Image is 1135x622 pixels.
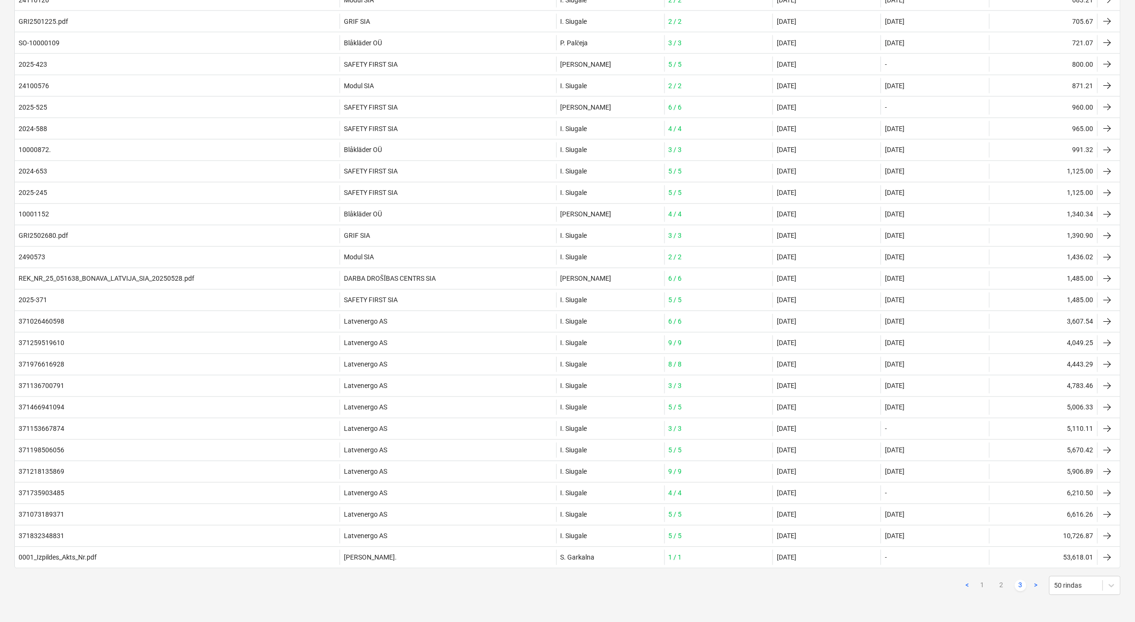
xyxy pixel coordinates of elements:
div: 10000872. [19,146,51,154]
div: 371466941094 [19,404,64,411]
div: Latvenergo AS [340,336,556,351]
div: I. Siugale [556,529,664,544]
span: 3 / 3 [669,232,682,240]
div: 371259519610 [19,339,64,347]
div: I. Siugale [556,250,664,265]
div: [DATE] [777,296,796,304]
div: [DATE] [881,143,989,158]
div: SAFETY FIRST SIA [340,57,556,72]
div: 371832348831 [19,532,64,540]
span: 5 / 5 [669,189,682,197]
div: I. Siugale [556,378,664,394]
div: 2025-371 [19,296,47,304]
div: 1,436.02 [1067,254,1094,261]
iframe: Chat Widget [1087,576,1135,622]
div: - [881,421,989,437]
div: I. Siugale [556,336,664,351]
div: I. Siugale [556,78,664,93]
div: SO-10000109 [19,39,60,47]
span: 2 / 2 [669,82,682,90]
div: [DATE] [881,14,989,29]
span: 6 / 6 [669,103,682,111]
div: [DATE] [777,425,796,433]
div: I. Siugale [556,400,664,415]
div: 371218135869 [19,468,64,476]
div: [DATE] [777,18,796,25]
div: [PERSON_NAME]. [340,550,556,565]
div: Latvenergo AS [340,314,556,329]
div: 10001152 [19,211,49,218]
div: 1,485.00 [1067,275,1094,283]
div: Latvenergo AS [340,486,556,501]
span: 5 / 5 [669,511,682,519]
span: 5 / 5 [669,61,682,68]
div: Modul SIA [340,250,556,265]
div: [DATE] [777,103,796,111]
div: [DATE] [777,318,796,326]
div: SAFETY FIRST SIA [340,185,556,201]
div: 1,340.34 [1067,211,1094,218]
a: Page 3 is your current page [1015,580,1026,591]
div: [DATE] [881,207,989,222]
div: [DATE] [777,468,796,476]
span: 5 / 5 [669,532,682,540]
div: Latvenergo AS [340,400,556,415]
div: DARBA DROŠĪBAS CENTRS SIA [340,271,556,286]
span: 4 / 4 [669,489,682,497]
div: 965.00 [1073,125,1094,133]
div: 2024-653 [19,168,47,175]
div: - [881,550,989,565]
div: [DATE] [881,228,989,244]
div: 2025-525 [19,103,47,111]
span: 3 / 3 [669,425,682,433]
div: I. Siugale [556,464,664,479]
span: 1 / 1 [669,554,682,561]
div: [DATE] [881,185,989,201]
div: [DATE] [777,275,796,283]
div: - [881,57,989,72]
a: Previous page [962,580,973,591]
span: 2 / 2 [669,254,682,261]
div: [DATE] [777,168,796,175]
div: 1,390.90 [1067,232,1094,240]
div: 371136700791 [19,382,64,390]
div: 721.07 [1073,39,1094,47]
div: 371153667874 [19,425,64,433]
div: [DATE] [881,336,989,351]
div: 2024-588 [19,125,47,133]
div: REK_NR_25_051638_BONAVA_LATVIJA_SIA_20250528.pdf [19,275,194,283]
span: 2 / 2 [669,18,682,25]
div: [DATE] [777,232,796,240]
div: Blåkläder OÜ [340,143,556,158]
div: 4,049.25 [1067,339,1094,347]
div: [DATE] [881,507,989,522]
div: - [881,486,989,501]
div: [DATE] [881,121,989,136]
div: I. Siugale [556,443,664,458]
div: 1,125.00 [1067,168,1094,175]
a: Page 2 [996,580,1007,591]
span: 8 / 8 [669,361,682,368]
div: I. Siugale [556,121,664,136]
div: GRI2502680.pdf [19,232,68,240]
div: I. Siugale [556,314,664,329]
div: 4,783.46 [1067,382,1094,390]
div: 5,110.11 [1067,425,1094,433]
div: [DATE] [881,378,989,394]
div: [PERSON_NAME] [556,57,664,72]
div: Latvenergo AS [340,464,556,479]
span: 6 / 6 [669,275,682,283]
div: 800.00 [1073,61,1094,68]
div: 0001_Izpildes_Akts_Nr.pdf [19,554,97,561]
div: S. Garkalna [556,550,664,565]
div: [DATE] [777,39,796,47]
div: [DATE] [881,443,989,458]
span: 6 / 6 [669,318,682,326]
span: 3 / 3 [669,39,682,47]
div: I. Siugale [556,507,664,522]
div: 6,210.50 [1067,489,1094,497]
div: 371976616928 [19,361,64,368]
div: 6,616.26 [1067,511,1094,519]
div: [DATE] [777,511,796,519]
span: 9 / 9 [669,468,682,476]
